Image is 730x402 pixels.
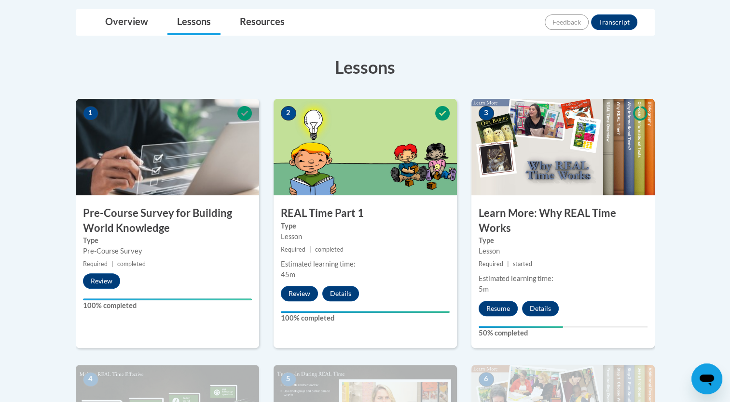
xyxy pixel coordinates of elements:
div: Lesson [479,246,647,256]
span: Required [479,260,503,268]
span: | [507,260,509,268]
div: Your progress [281,311,450,313]
span: Required [281,246,305,253]
label: Type [83,235,252,246]
h3: Learn More: Why REAL Time Works [471,206,655,236]
iframe: Button to launch messaging window [691,363,722,394]
label: 100% completed [281,313,450,323]
label: Type [281,221,450,231]
span: Required [83,260,108,268]
button: Transcript [591,14,637,30]
span: 5 [281,372,296,387]
span: 45m [281,270,295,279]
a: Lessons [167,10,220,35]
h3: Pre-Course Survey for Building World Knowledge [76,206,259,236]
div: Pre-Course Survey [83,246,252,256]
h3: Lessons [76,55,655,79]
div: Estimated learning time: [479,273,647,284]
button: Resume [479,301,518,316]
button: Details [522,301,559,316]
span: 3 [479,106,494,121]
button: Details [322,286,359,301]
label: 50% completed [479,328,647,338]
div: Your progress [83,298,252,300]
span: | [309,246,311,253]
img: Course Image [76,99,259,195]
span: 5m [479,285,489,293]
img: Course Image [471,99,655,195]
span: completed [315,246,344,253]
button: Review [83,273,120,289]
a: Overview [96,10,158,35]
span: 1 [83,106,98,121]
label: 100% completed [83,300,252,311]
button: Feedback [545,14,589,30]
span: 4 [83,372,98,387]
span: 2 [281,106,296,121]
img: Course Image [274,99,457,195]
h3: REAL Time Part 1 [274,206,457,221]
span: started [513,260,532,268]
span: | [111,260,113,268]
span: completed [117,260,146,268]
div: Estimated learning time: [281,259,450,269]
div: Lesson [281,231,450,242]
span: 6 [479,372,494,387]
a: Resources [230,10,294,35]
button: Review [281,286,318,301]
label: Type [479,235,647,246]
div: Your progress [479,326,563,328]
